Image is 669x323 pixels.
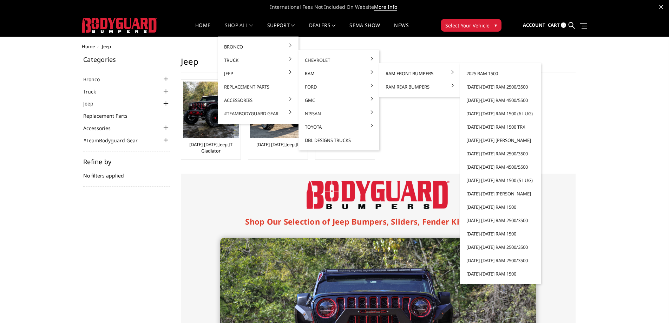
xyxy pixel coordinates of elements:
span: Account [523,22,545,28]
img: Bodyguard Bumpers Logo [307,181,450,209]
a: [DATE]-[DATE] Ram 2500/3500 [463,147,538,160]
h1: Jeep [181,56,576,72]
a: [DATE]-[DATE] Ram 1500 [463,227,538,240]
span: 0 [561,22,566,28]
a: Toyota [301,120,376,134]
a: #TeamBodyguard Gear [83,137,146,144]
a: [DATE]-[DATE] Ram 4500/5500 [463,160,538,174]
a: [DATE]-[DATE] Ram 1500 [463,267,538,280]
a: Jeep [221,67,296,80]
a: Ram Rear Bumpers [382,80,457,93]
a: Jeep [83,100,102,107]
a: [DATE]-[DATE] Ram 1500 [463,200,538,214]
h5: Categories [83,56,170,63]
span: Jeep [102,43,111,50]
a: Bronco [83,76,109,83]
h1: Shop Our Selection of Jeep Bumpers, Sliders, Fender Kits, and More! [220,216,536,227]
a: Cart 0 [548,16,566,35]
a: [DATE]-[DATE] [PERSON_NAME] [463,187,538,200]
a: Chevrolet [301,53,376,67]
div: No filters applied [83,159,170,187]
a: 2025 Ram 1500 [463,67,538,80]
a: Truck [221,53,296,67]
button: Select Your Vehicle [441,19,501,32]
a: [DATE]-[DATE] Ram 2500/3500 [463,80,538,93]
a: [DATE]-[DATE] Ram 2500/3500 [463,214,538,227]
a: #TeamBodyguard Gear [221,107,296,120]
a: Home [82,43,95,50]
a: [DATE]-[DATE] Ram 4500/5500 [463,93,538,107]
h5: Refine by [83,159,170,165]
span: Cart [548,22,560,28]
a: Replacement Parts [83,112,136,119]
a: Support [267,23,295,37]
a: Ford [301,80,376,93]
a: [DATE]-[DATE] Ram 1500 (6 lug) [463,107,538,120]
span: Select Your Vehicle [445,22,490,29]
a: GMC [301,93,376,107]
a: News [394,23,408,37]
a: Truck [83,88,105,95]
a: Accessories [83,124,119,132]
a: Ram Front Bumpers [382,67,457,80]
a: [DATE]-[DATE] Ram 2500/3500 [463,240,538,254]
a: More Info [374,4,397,11]
a: Dealers [309,23,336,37]
a: [DATE]-[DATE] Ram 1500 (5 lug) [463,174,538,187]
a: [DATE]-[DATE] Jeep JT Gladiator [183,141,239,154]
a: Replacement Parts [221,80,296,93]
a: DBL Designs Trucks [301,134,376,147]
span: ▾ [494,21,497,29]
a: SEMA Show [349,23,380,37]
a: [DATE]-[DATE] Ram 1500 TRX [463,120,538,134]
a: shop all [225,23,253,37]
a: [DATE]-[DATE] [PERSON_NAME] [463,134,538,147]
a: Home [195,23,210,37]
a: Account [523,16,545,35]
a: [DATE]-[DATE] Ram 2500/3500 [463,254,538,267]
a: Bronco [221,40,296,53]
img: BODYGUARD BUMPERS [82,18,157,33]
a: Nissan [301,107,376,120]
a: Accessories [221,93,296,107]
a: Ram [301,67,376,80]
a: [DATE]-[DATE] Jeep JL [256,141,300,148]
